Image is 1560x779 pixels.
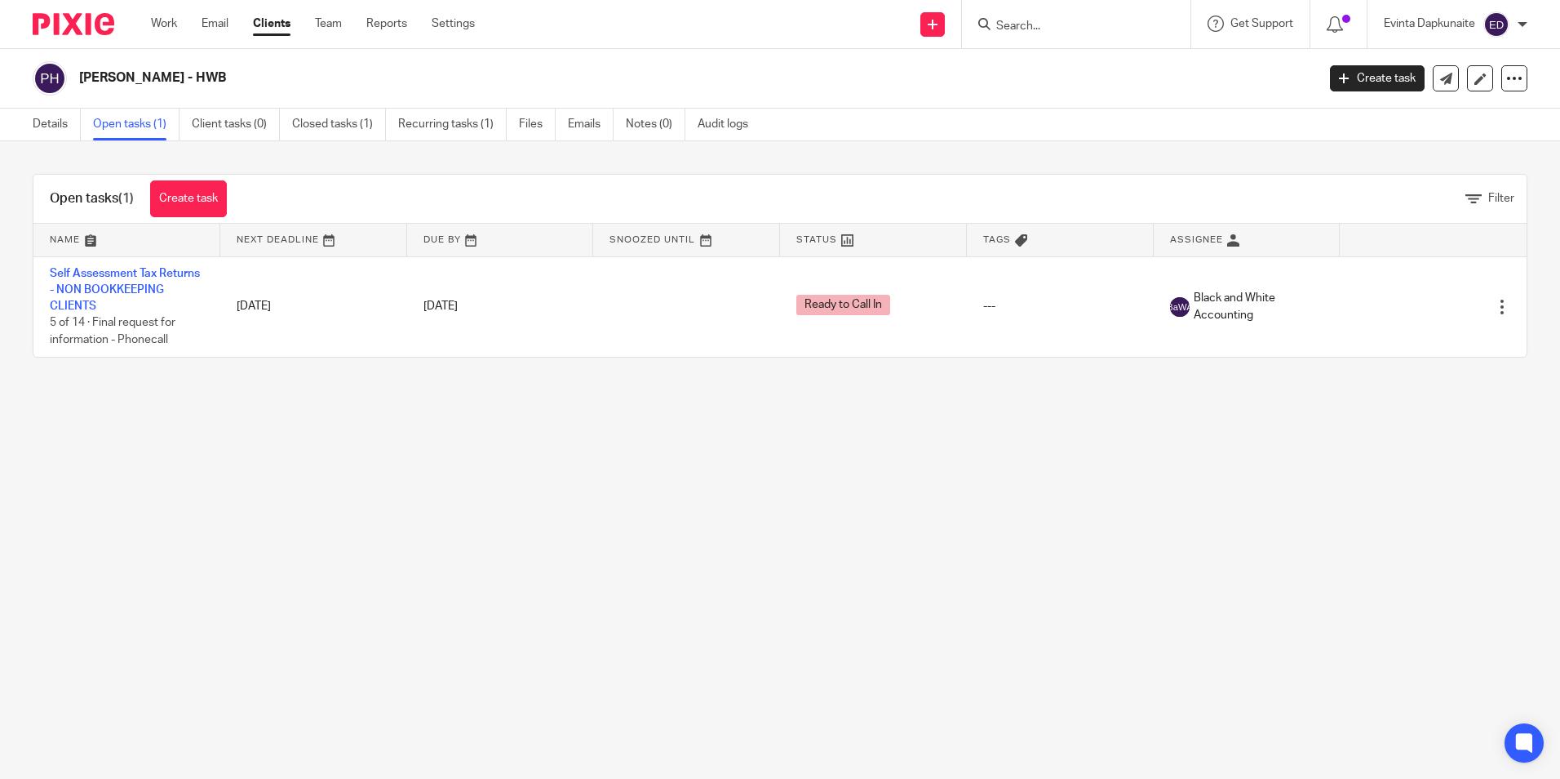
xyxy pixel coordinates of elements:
a: Notes (0) [626,109,685,140]
img: svg%3E [33,61,67,96]
span: Get Support [1230,18,1293,29]
span: Black and White Accounting [1194,290,1324,323]
span: Ready to Call In [796,295,890,315]
a: Email [202,16,228,32]
h1: Open tasks [50,190,134,207]
a: Team [315,16,342,32]
h2: [PERSON_NAME] - HWB [79,69,1060,87]
a: Closed tasks (1) [292,109,386,140]
a: Reports [366,16,407,32]
span: Filter [1488,193,1514,204]
a: Self Assessment Tax Returns - NON BOOKKEEPING CLIENTS [50,268,200,313]
a: Emails [568,109,614,140]
a: Audit logs [698,109,760,140]
a: Create task [1330,65,1425,91]
span: Snoozed Until [609,235,695,244]
td: [DATE] [220,256,407,357]
img: Pixie [33,13,114,35]
a: Files [519,109,556,140]
span: Status [796,235,837,244]
span: (1) [118,192,134,205]
input: Search [995,20,1141,34]
span: [DATE] [423,300,458,312]
a: Clients [253,16,290,32]
div: --- [983,298,1137,314]
a: Create task [150,180,227,217]
a: Work [151,16,177,32]
img: svg%3E [1170,297,1190,317]
p: Evinta Dapkunaite [1384,16,1475,32]
a: Recurring tasks (1) [398,109,507,140]
a: Client tasks (0) [192,109,280,140]
span: 5 of 14 · Final request for information - Phonecall [50,318,175,346]
a: Details [33,109,81,140]
a: Open tasks (1) [93,109,179,140]
img: svg%3E [1483,11,1509,38]
span: Tags [983,235,1011,244]
a: Settings [432,16,475,32]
